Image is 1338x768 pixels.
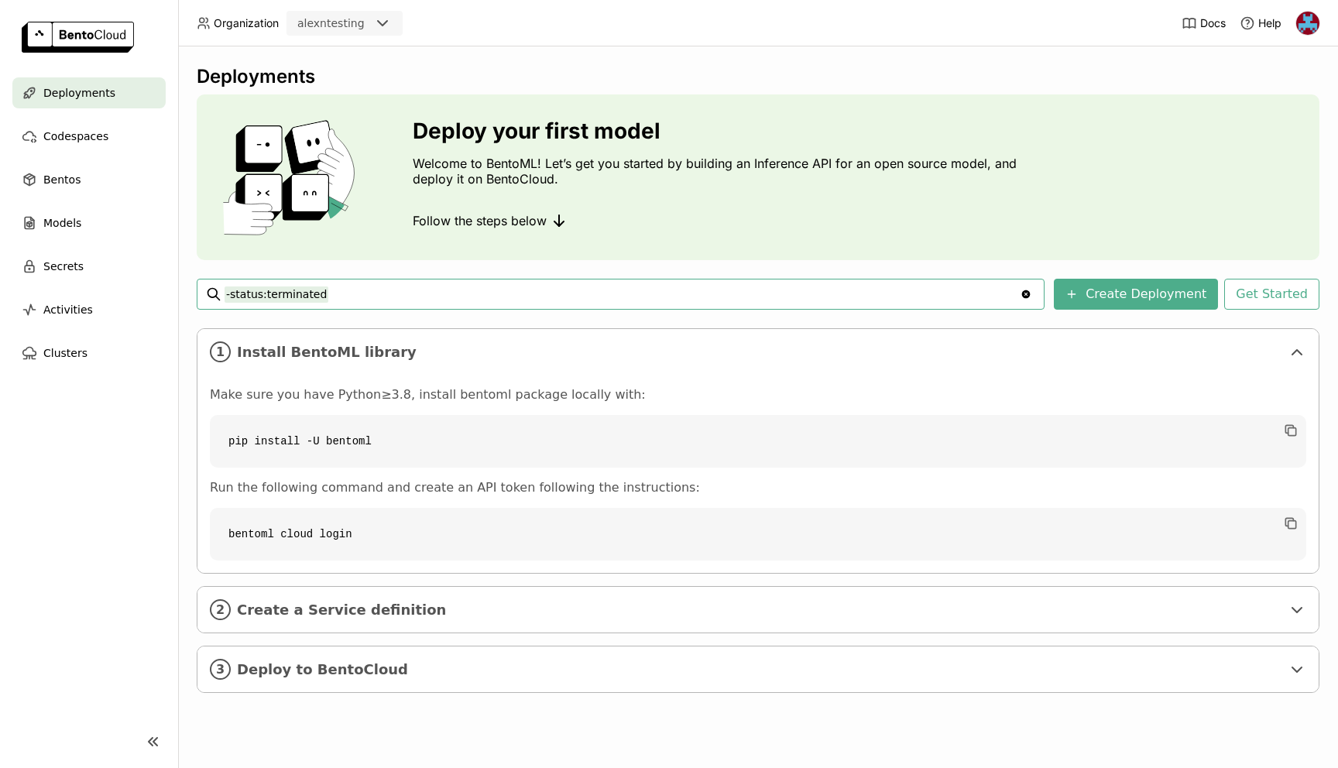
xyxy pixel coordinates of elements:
div: alexntesting [297,15,365,31]
i: 2 [210,599,231,620]
input: Search [225,282,1020,307]
button: Get Started [1224,279,1319,310]
div: 1Install BentoML library [197,329,1319,375]
a: Deployments [12,77,166,108]
a: Docs [1182,15,1226,31]
p: Make sure you have Python≥3.8, install bentoml package locally with: [210,387,1306,403]
span: Create a Service definition [237,602,1281,619]
span: Install BentoML library [237,344,1281,361]
h3: Deploy your first model [413,118,1024,143]
i: 3 [210,659,231,680]
span: Activities [43,300,93,319]
a: Codespaces [12,121,166,152]
span: Follow the steps below [413,213,547,228]
code: bentoml cloud login [210,508,1306,561]
button: Create Deployment [1054,279,1218,310]
p: Welcome to BentoML! Let’s get you started by building an Inference API for an open source model, ... [413,156,1024,187]
a: Activities [12,294,166,325]
code: pip install -U bentoml [210,415,1306,468]
div: 3Deploy to BentoCloud [197,646,1319,692]
a: Bentos [12,164,166,195]
img: Alex Nikitin [1296,12,1319,35]
div: Help [1240,15,1281,31]
span: Clusters [43,344,87,362]
input: Selected alexntesting. [366,16,368,32]
span: Docs [1200,16,1226,30]
span: Bentos [43,170,81,189]
span: Models [43,214,81,232]
a: Models [12,207,166,238]
a: Clusters [12,338,166,369]
span: Codespaces [43,127,108,146]
p: Run the following command and create an API token following the instructions: [210,480,1306,495]
a: Secrets [12,251,166,282]
span: Deploy to BentoCloud [237,661,1281,678]
i: 1 [210,341,231,362]
div: Deployments [197,65,1319,88]
img: logo [22,22,134,53]
span: Secrets [43,257,84,276]
img: cover onboarding [209,119,376,235]
span: Deployments [43,84,115,102]
span: Organization [214,16,279,30]
svg: Clear value [1020,288,1032,300]
span: Help [1258,16,1281,30]
div: 2Create a Service definition [197,587,1319,633]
